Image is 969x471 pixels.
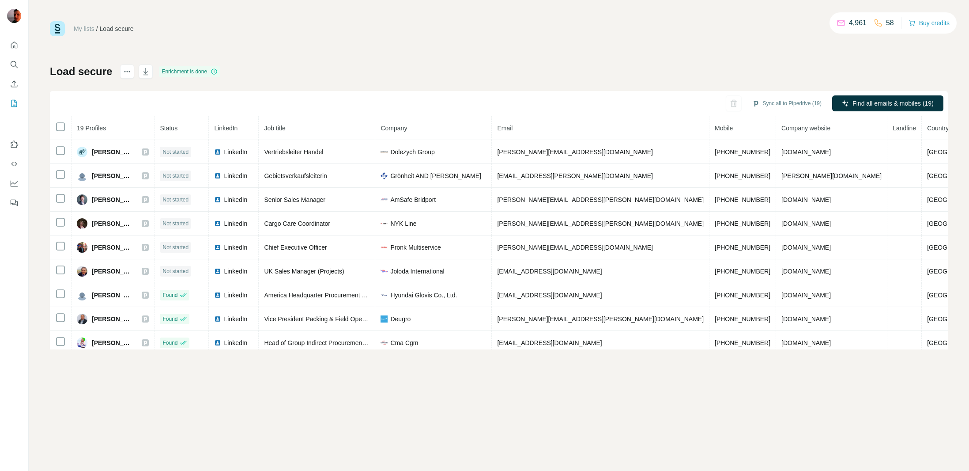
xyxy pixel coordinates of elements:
p: 58 [886,18,894,28]
button: Quick start [7,37,21,53]
img: Avatar [77,147,87,157]
span: Status [160,125,177,132]
span: [PERSON_NAME] [92,243,133,252]
span: Country [927,125,949,132]
span: Vice President Packing & Field Operations [GEOGRAPHIC_DATA] [264,315,446,323]
span: [PERSON_NAME][DOMAIN_NAME] [781,172,882,179]
img: company-logo [381,172,388,179]
span: [PHONE_NUMBER] [715,244,770,251]
span: LinkedIn [224,148,247,156]
img: Avatar [77,194,87,205]
img: company-logo [381,244,388,251]
img: LinkedIn logo [214,220,221,227]
span: LinkedIn [224,219,247,228]
img: Avatar [77,290,87,300]
div: Enrichment is done [159,66,220,77]
span: Email [497,125,513,132]
button: Feedback [7,195,21,211]
span: [PERSON_NAME] [92,219,133,228]
button: Search [7,57,21,72]
span: Job title [264,125,285,132]
span: [DOMAIN_NAME] [781,220,831,227]
span: Find all emails & mobiles (19) [852,99,934,108]
span: [PERSON_NAME][EMAIL_ADDRESS][PERSON_NAME][DOMAIN_NAME] [497,220,704,227]
span: Deugro [390,315,411,323]
a: My lists [74,25,94,32]
span: Not started [162,196,189,204]
img: LinkedIn logo [214,148,221,156]
span: LinkedIn [224,291,247,300]
span: [PHONE_NUMBER] [715,315,770,323]
button: Enrich CSV [7,76,21,92]
span: [EMAIL_ADDRESS][DOMAIN_NAME] [497,292,602,299]
span: [PHONE_NUMBER] [715,292,770,299]
button: Use Surfe API [7,156,21,172]
span: Mobile [715,125,733,132]
span: Senior Sales Manager [264,196,325,203]
span: [PERSON_NAME] [92,195,133,204]
span: [PHONE_NUMBER] [715,268,770,275]
span: Landline [893,125,916,132]
img: company-logo [381,148,388,156]
span: [PERSON_NAME] [92,338,133,347]
span: LinkedIn [224,171,247,180]
span: Found [162,291,177,299]
img: company-logo [381,196,388,203]
span: [PERSON_NAME] [92,148,133,156]
span: America Headquarter Procurement Planning [264,292,385,299]
span: [PHONE_NUMBER] [715,148,770,156]
span: [DOMAIN_NAME] [781,148,831,156]
span: [EMAIL_ADDRESS][DOMAIN_NAME] [497,268,602,275]
span: [PERSON_NAME][EMAIL_ADDRESS][PERSON_NAME][DOMAIN_NAME] [497,196,704,203]
h1: Load secure [50,65,112,79]
span: Pronk Multiservice [390,243,441,252]
span: Chief Executive Officer [264,244,327,251]
button: actions [120,65,134,79]
img: Avatar [77,218,87,229]
button: Dashboard [7,175,21,191]
span: [PERSON_NAME] [92,291,133,300]
img: company-logo [381,270,388,273]
div: Load secure [100,24,134,33]
span: [PERSON_NAME] [92,315,133,323]
span: [PERSON_NAME] [92,267,133,276]
span: Hyundai Glovis Co., Ltd. [390,291,457,300]
span: 19 Profiles [77,125,106,132]
span: [PHONE_NUMBER] [715,196,770,203]
span: Vertriebsleiter Handel [264,148,323,156]
span: LinkedIn [214,125,238,132]
img: company-logo [381,220,388,227]
img: LinkedIn logo [214,244,221,251]
span: Found [162,315,177,323]
img: company-logo [381,339,388,346]
span: [PHONE_NUMBER] [715,172,770,179]
span: LinkedIn [224,243,247,252]
img: LinkedIn logo [214,172,221,179]
span: Company [381,125,407,132]
img: Avatar [77,338,87,348]
span: [PHONE_NUMBER] [715,220,770,227]
img: Avatar [77,314,87,324]
span: [PERSON_NAME] [92,171,133,180]
span: LinkedIn [224,338,247,347]
span: Joloda International [390,267,444,276]
button: My lists [7,95,21,111]
button: Buy credits [909,17,950,29]
img: LinkedIn logo [214,196,221,203]
button: Find all emails & mobiles (19) [832,95,943,111]
span: Cargo Care Coordinator [264,220,330,227]
img: Surfe Logo [50,21,65,36]
button: Sync all to Pipedrive (19) [746,97,828,110]
span: Found [162,339,177,347]
li: / [96,24,98,33]
span: LinkedIn [224,315,247,323]
span: [DOMAIN_NAME] [781,244,831,251]
span: Not started [162,220,189,228]
img: Avatar [77,242,87,253]
span: AmSafe Bridport [390,195,436,204]
span: [PERSON_NAME][EMAIL_ADDRESS][PERSON_NAME][DOMAIN_NAME] [497,315,704,323]
span: [PHONE_NUMBER] [715,339,770,346]
span: LinkedIn [224,195,247,204]
span: [DOMAIN_NAME] [781,196,831,203]
span: [EMAIL_ADDRESS][DOMAIN_NAME] [497,339,602,346]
